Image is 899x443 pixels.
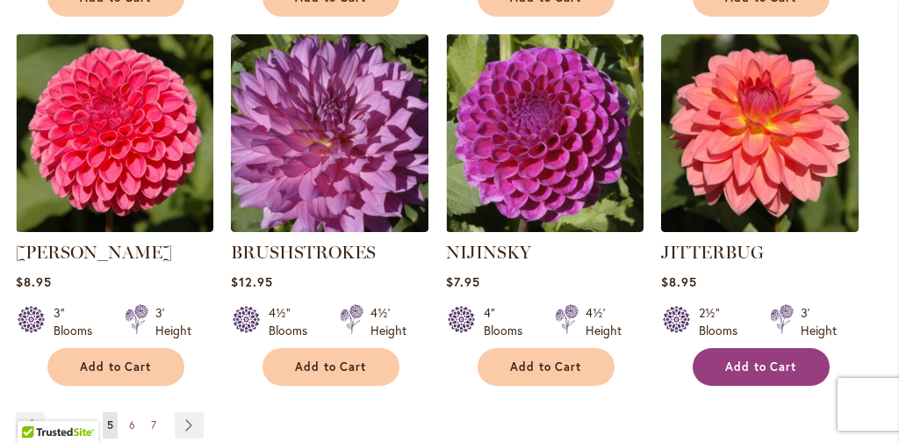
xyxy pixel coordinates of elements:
[231,273,273,290] span: $12.95
[54,304,104,339] div: 3" Blooms
[478,348,615,386] button: Add to Cart
[47,348,184,386] button: Add to Cart
[661,273,697,290] span: $8.95
[231,242,376,263] a: BRUSHSTROKES
[446,219,644,236] a: NIJINSKY
[263,348,399,386] button: Add to Cart
[129,418,135,432] span: 6
[801,304,837,339] div: 3' Height
[85,418,91,432] span: 4
[107,418,113,432] span: 5
[661,219,859,236] a: JITTERBUG
[59,412,74,439] a: 3
[16,242,172,263] a: [PERSON_NAME]
[80,359,152,374] span: Add to Cart
[16,273,52,290] span: $8.95
[81,412,96,439] a: 4
[699,304,749,339] div: 2½" Blooms
[295,359,367,374] span: Add to Cart
[370,304,406,339] div: 4½' Height
[125,412,140,439] a: 6
[661,242,764,263] a: JITTERBUG
[13,381,62,430] iframe: Launch Accessibility Center
[725,359,797,374] span: Add to Cart
[147,412,161,439] a: 7
[231,219,428,236] a: BRUSHSTROKES
[446,273,480,290] span: $7.95
[151,418,156,432] span: 7
[484,304,534,339] div: 4" Blooms
[269,304,319,339] div: 4½" Blooms
[16,219,213,236] a: REBECCA LYNN
[586,304,622,339] div: 4½' Height
[661,34,859,232] img: JITTERBUG
[16,34,213,232] img: REBECCA LYNN
[446,242,531,263] a: NIJINSKY
[693,348,830,386] button: Add to Cart
[446,34,644,232] img: NIJINSKY
[155,304,191,339] div: 3' Height
[63,418,69,432] span: 3
[231,34,428,232] img: BRUSHSTROKES
[510,359,582,374] span: Add to Cart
